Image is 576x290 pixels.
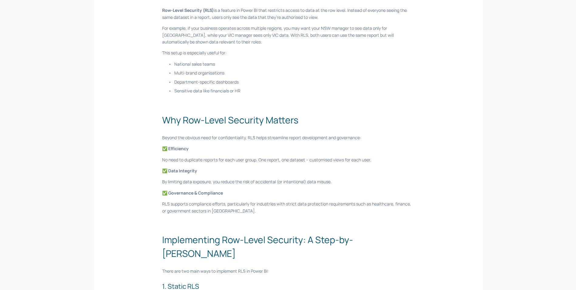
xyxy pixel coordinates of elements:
[174,79,414,85] p: Department-specific dashboards
[162,7,414,21] p: is a feature in Power BI that restricts access to data at the row level. Instead of everyone seei...
[162,134,414,141] p: Beyond the obvious need for confidentiality, RLS helps streamline report development and governance:
[162,50,414,56] p: This setup is especially useful for:
[162,113,414,127] h2: Why Row-Level Security Matters
[162,233,414,260] h2: Implementing Row-Level Security: A Step-by-[PERSON_NAME]
[174,70,414,76] p: Multi-brand organisations
[174,88,414,94] p: Sensitive data like financials or HR
[162,157,414,163] p: No need to duplicate reports for each user group. One report, one dataset – customised views for ...
[162,7,214,13] strong: Row-Level Security (RLS)
[162,268,414,274] p: There are two main ways to implement RLS in Power BI:
[162,190,223,196] strong: ✅ Governance & Compliance
[162,201,414,214] p: RLS supports compliance efforts, particularly for industries with strict data protection requirem...
[162,25,414,45] p: For example, if your business operates across multiple regions, you may want your NSW manager to ...
[162,168,197,174] strong: ✅ Data Integrity
[162,146,189,151] strong: ✅ Efficiency
[162,178,414,185] p: By limiting data exposure, you reduce the risk of accidental (or intentional) data misuse.
[174,61,414,67] p: National sales teams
